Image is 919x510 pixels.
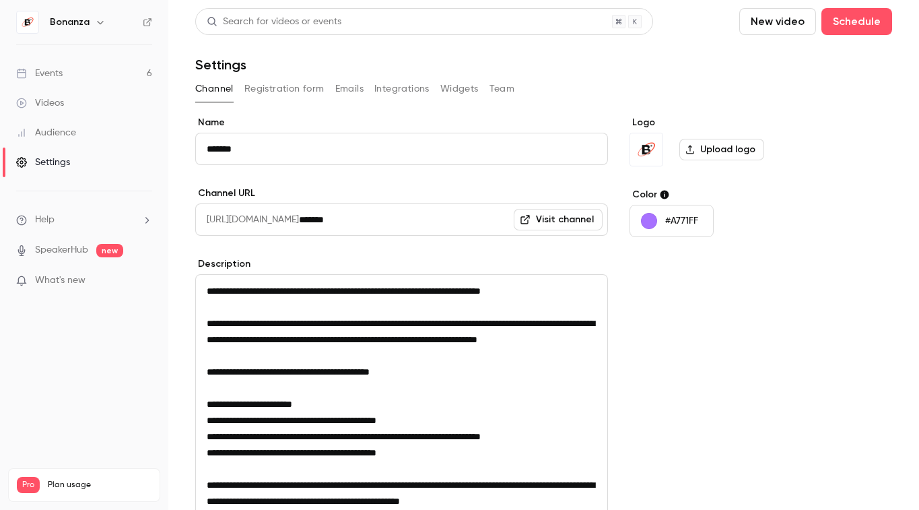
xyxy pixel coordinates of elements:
[96,244,123,257] span: new
[50,15,90,29] h6: Bonanza
[629,205,714,237] button: #A771FF
[195,203,299,236] span: [URL][DOMAIN_NAME]
[821,8,892,35] button: Schedule
[16,213,152,227] li: help-dropdown-opener
[48,480,151,490] span: Plan usage
[17,477,40,493] span: Pro
[630,133,662,166] img: Bonanza
[136,275,152,287] iframe: Noticeable Trigger
[440,78,479,100] button: Widgets
[195,187,608,200] label: Channel URL
[244,78,325,100] button: Registration form
[489,78,515,100] button: Team
[35,213,55,227] span: Help
[629,116,836,166] section: Logo
[629,188,836,201] label: Color
[665,214,698,228] p: #A771FF
[17,11,38,33] img: Bonanza
[514,209,603,230] a: Visit channel
[195,78,234,100] button: Channel
[207,15,341,29] div: Search for videos or events
[679,139,764,160] label: Upload logo
[629,116,836,129] label: Logo
[195,257,608,271] label: Description
[16,96,64,110] div: Videos
[195,57,246,73] h1: Settings
[374,78,430,100] button: Integrations
[16,67,63,80] div: Events
[16,126,76,139] div: Audience
[35,274,86,288] span: What's new
[335,78,364,100] button: Emails
[16,156,70,169] div: Settings
[739,8,816,35] button: New video
[35,243,88,257] a: SpeakerHub
[195,116,608,129] label: Name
